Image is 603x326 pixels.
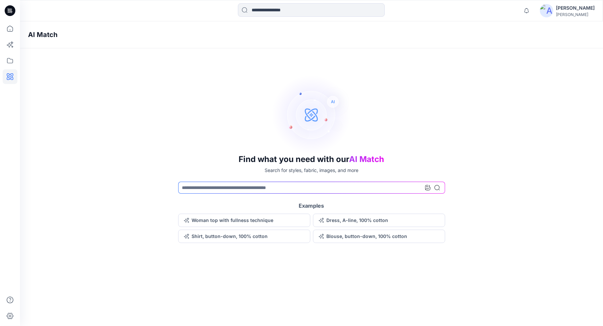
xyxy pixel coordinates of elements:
[349,154,384,164] span: AI Match
[239,155,384,164] h3: Find what you need with our
[313,230,445,243] button: Blouse, button-down, 100% cotton
[178,230,310,243] button: Shirt, button-down, 100% cotton
[299,202,324,210] h5: Examples
[272,75,352,155] img: AI Search
[313,214,445,227] button: Dress, A-line, 100% cotton
[556,4,595,12] div: [PERSON_NAME]
[556,12,595,17] div: [PERSON_NAME]
[28,31,57,39] h4: AI Match
[540,4,553,17] img: avatar
[178,214,310,227] button: Woman top with fullness technique
[265,167,358,174] p: Search for styles, fabric, images, and more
